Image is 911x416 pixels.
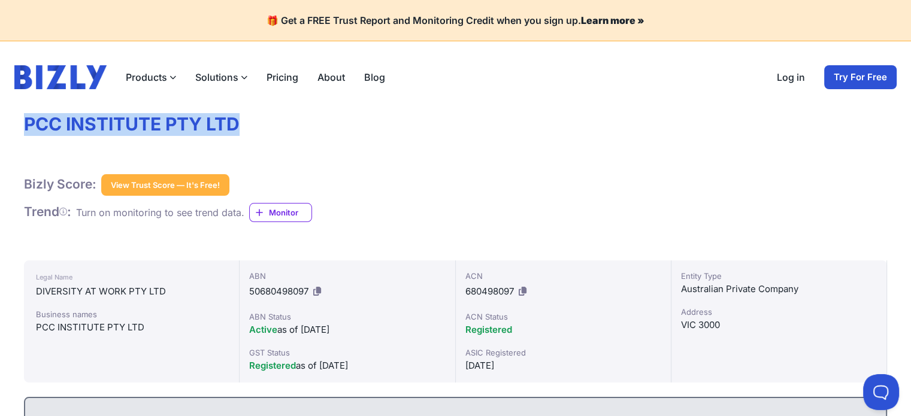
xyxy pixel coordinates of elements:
[249,286,308,297] span: 50680498097
[24,113,887,136] h1: PCC INSTITUTE PTY LTD
[681,306,877,318] div: Address
[249,311,445,323] div: ABN Status
[36,320,227,335] div: PCC INSTITUTE PTY LTD
[36,270,227,284] div: Legal Name
[681,270,877,282] div: Entity Type
[36,308,227,320] div: Business names
[824,65,897,89] a: Try For Free
[14,14,897,26] h4: 🎁 Get a FREE Trust Report and Monitoring Credit when you sign up.
[195,70,247,84] button: Solutions
[267,70,298,84] a: Pricing
[364,70,385,84] a: Blog
[317,70,345,84] a: About
[249,360,296,371] span: Registered
[36,284,227,299] div: DIVERSITY AT WORK PTY LTD
[777,70,805,84] a: Log in
[24,177,96,192] h1: Bizly Score:
[249,270,445,282] div: ABN
[126,70,176,84] button: Products
[76,205,244,220] div: Turn on monitoring to see trend data.
[249,347,445,359] div: GST Status
[863,374,899,410] iframe: Toggle Customer Support
[101,174,229,196] button: View Trust Score — It's Free!
[249,359,445,373] div: as of [DATE]
[249,203,312,222] a: Monitor
[465,311,661,323] div: ACN Status
[465,286,514,297] span: 680498097
[681,318,877,332] div: VIC 3000
[269,207,311,218] span: Monitor
[465,359,661,373] div: [DATE]
[249,323,445,337] div: as of [DATE]
[681,282,877,296] div: Australian Private Company
[24,204,71,220] h1: Trend :
[249,324,277,335] span: Active
[465,270,661,282] div: ACN
[465,347,661,359] div: ASIC Registered
[581,14,644,26] a: Learn more »
[465,324,512,335] span: Registered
